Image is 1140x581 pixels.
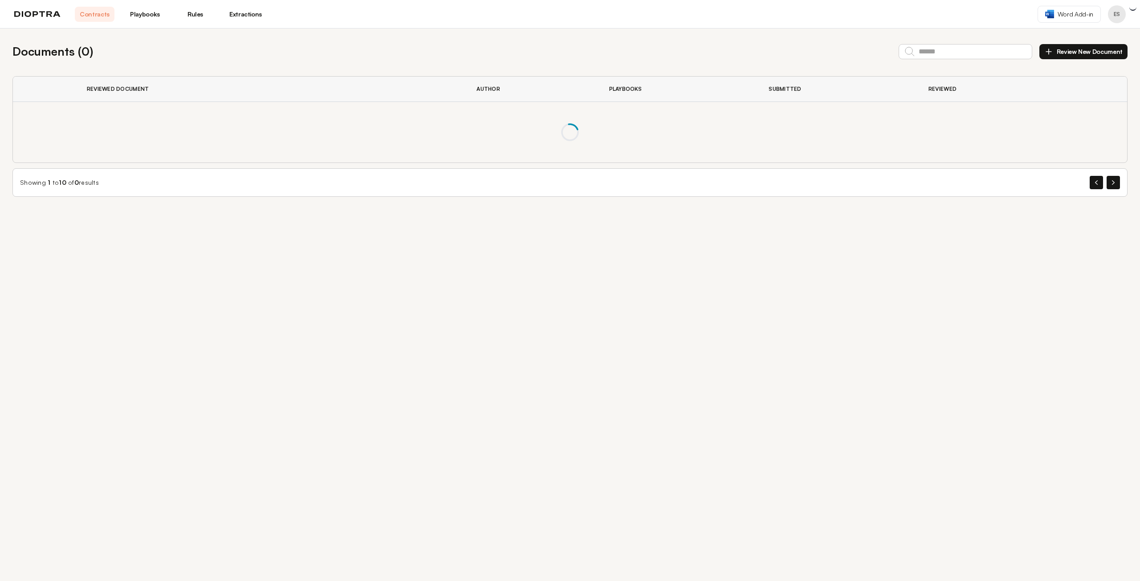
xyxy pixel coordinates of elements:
[48,179,50,186] span: 1
[14,11,61,17] img: logo
[598,77,758,102] th: Playbooks
[226,7,265,22] a: Extractions
[1045,10,1054,18] img: word
[74,179,79,186] span: 0
[758,77,918,102] th: Submitted
[1038,6,1101,23] a: Word Add-in
[175,7,215,22] a: Rules
[1058,10,1093,19] span: Word Add-in
[125,7,165,22] a: Playbooks
[76,77,466,102] th: Reviewed Document
[1090,176,1103,189] button: Previous
[918,77,1064,102] th: Reviewed
[1039,44,1128,59] button: Review New Document
[1107,176,1120,189] button: Next
[561,123,579,141] span: Loading
[12,43,93,60] h2: Documents ( 0 )
[59,179,66,186] span: 10
[20,178,99,187] div: Showing to of results
[1108,5,1126,23] button: Profile menu
[466,77,598,102] th: Author
[75,7,114,22] a: Contracts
